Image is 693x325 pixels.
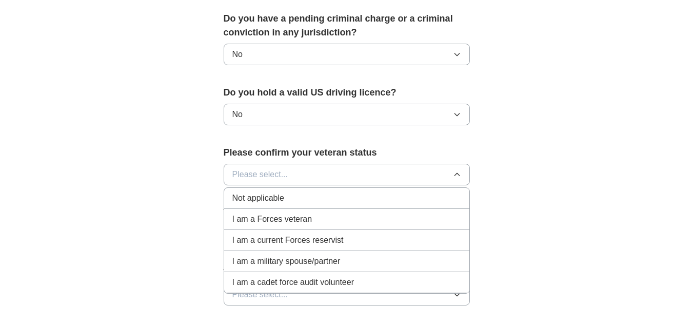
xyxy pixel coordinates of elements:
span: No [232,48,243,61]
button: No [224,104,470,125]
span: I am a current Forces reservist [232,234,344,246]
span: Please select... [232,289,288,301]
span: I am a military spouse/partner [232,255,341,267]
button: No [224,44,470,65]
span: Please select... [232,168,288,181]
span: No [232,108,243,121]
button: Please select... [224,284,470,305]
span: I am a cadet force audit volunteer [232,276,354,289]
span: I am a Forces veteran [232,213,312,225]
label: Do you have a pending criminal charge or a criminal conviction in any jurisdiction? [224,12,470,40]
label: Please confirm your veteran status [224,146,470,160]
label: Do you hold a valid US driving licence? [224,86,470,100]
button: Please select... [224,164,470,185]
span: Not applicable [232,192,284,204]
